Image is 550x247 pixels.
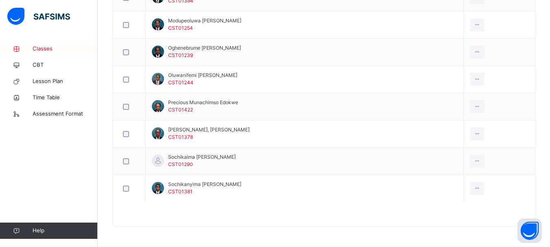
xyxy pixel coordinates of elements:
span: Modupeoluwa [PERSON_NAME] [168,17,241,24]
span: Precious Munachimso Edokwe [168,99,238,106]
span: CST01290 [168,161,193,167]
span: CST01378 [168,134,193,140]
button: Open asap [517,219,542,243]
span: Oluwanifemi [PERSON_NAME] [168,72,237,79]
span: CST01254 [168,25,193,31]
span: [PERSON_NAME], [PERSON_NAME] [168,126,250,133]
span: Oghenebrume [PERSON_NAME] [168,44,241,52]
span: CST01422 [168,107,193,113]
span: Lesson Plan [33,77,98,85]
span: Help [33,227,97,235]
span: CST01239 [168,52,193,58]
span: Assessment Format [33,110,98,118]
span: CST01381 [168,188,193,195]
span: CBT [33,61,98,69]
span: Time Table [33,94,98,102]
img: safsims [7,8,70,25]
span: Classes [33,45,98,53]
span: Sochikanyima [PERSON_NAME] [168,181,241,188]
span: CST01244 [168,79,193,85]
span: Sochikaima [PERSON_NAME] [168,153,236,161]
